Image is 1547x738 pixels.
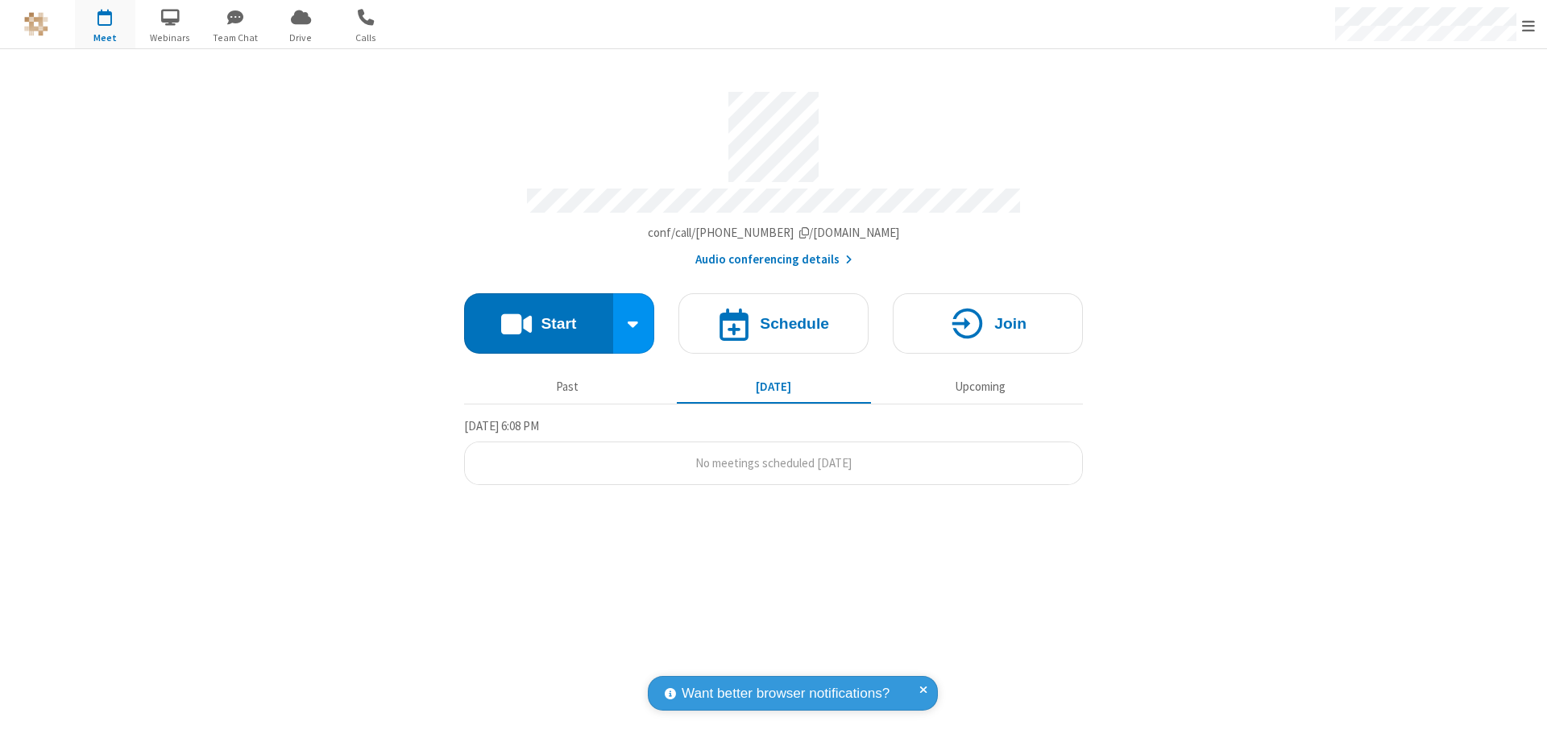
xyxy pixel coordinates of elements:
[464,418,539,433] span: [DATE] 6:08 PM
[760,316,829,331] h4: Schedule
[205,31,266,45] span: Team Chat
[75,31,135,45] span: Meet
[140,31,201,45] span: Webinars
[24,12,48,36] img: QA Selenium DO NOT DELETE OR CHANGE
[648,225,900,240] span: Copy my meeting room link
[336,31,396,45] span: Calls
[893,293,1083,354] button: Join
[682,683,890,704] span: Want better browser notifications?
[464,293,613,354] button: Start
[695,455,852,471] span: No meetings scheduled [DATE]
[678,293,869,354] button: Schedule
[613,293,655,354] div: Start conference options
[648,224,900,243] button: Copy my meeting room linkCopy my meeting room link
[464,80,1083,269] section: Account details
[541,316,576,331] h4: Start
[471,371,665,402] button: Past
[883,371,1077,402] button: Upcoming
[695,251,852,269] button: Audio conferencing details
[271,31,331,45] span: Drive
[464,417,1083,486] section: Today's Meetings
[677,371,871,402] button: [DATE]
[994,316,1026,331] h4: Join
